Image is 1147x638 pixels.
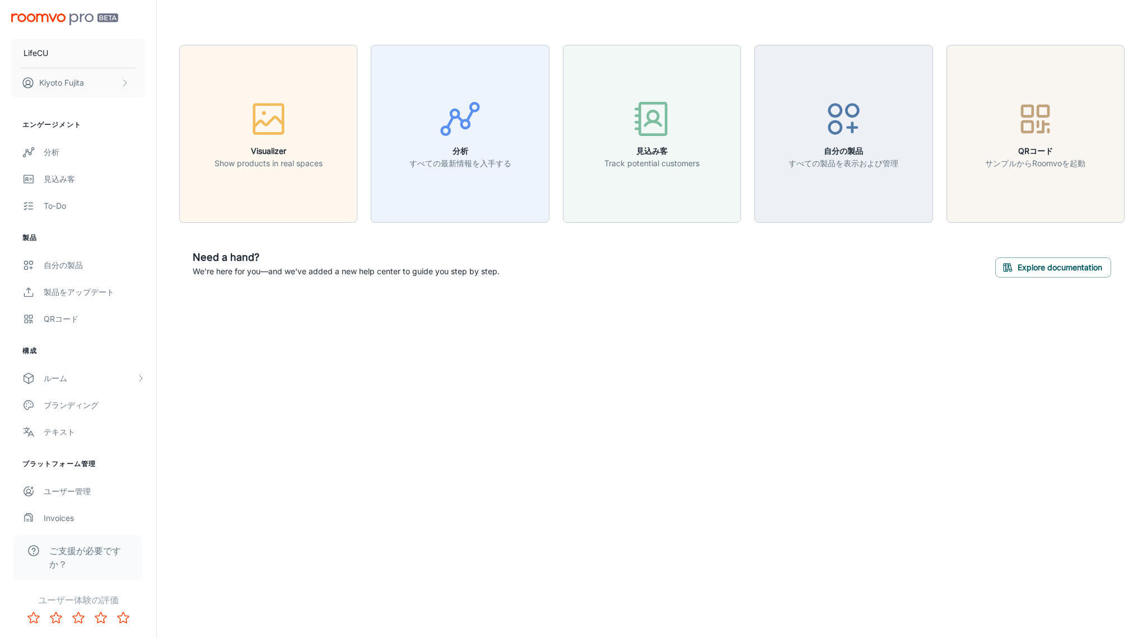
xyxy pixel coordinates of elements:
[44,200,145,212] div: To-do
[789,157,898,170] p: すべての製品を表示および管理
[11,39,145,68] button: LifeCU
[985,145,1085,157] h6: QRコード
[215,145,323,157] h6: Visualizer
[371,128,549,139] a: 分析すべての最新情報を入手する
[44,173,145,185] div: 見込み客
[946,128,1125,139] a: QRコードサンプルからRoomvoを起動
[563,128,741,139] a: 見込み客Track potential customers
[604,145,700,157] h6: 見込み客
[39,77,84,89] p: Kiyoto Fujita
[371,45,549,223] button: 分析すべての最新情報を入手する
[179,45,357,223] button: VisualizerShow products in real spaces
[193,250,500,265] h6: Need a hand?
[563,45,741,223] button: 見込み客Track potential customers
[985,157,1085,170] p: サンプルからRoomvoを起動
[946,45,1125,223] button: QRコードサンプルからRoomvoを起動
[44,313,145,325] div: QRコード
[44,259,145,271] div: 自分の製品
[11,68,145,97] button: Kiyoto Fujita
[754,128,932,139] a: 自分の製品すべての製品を表示および管理
[754,45,932,223] button: 自分の製品すべての製品を表示および管理
[11,13,118,25] img: Roomvo PRO Beta
[789,145,898,157] h6: 自分の製品
[409,157,511,170] p: すべての最新情報を入手する
[193,265,500,278] p: We're here for you—and we've added a new help center to guide you step by step.
[995,261,1111,273] a: Explore documentation
[995,257,1111,278] button: Explore documentation
[24,47,48,59] p: LifeCU
[44,146,145,158] div: 分析
[604,157,700,170] p: Track potential customers
[215,157,323,170] p: Show products in real spaces
[409,145,511,157] h6: 分析
[44,286,145,298] div: 製品をアップデート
